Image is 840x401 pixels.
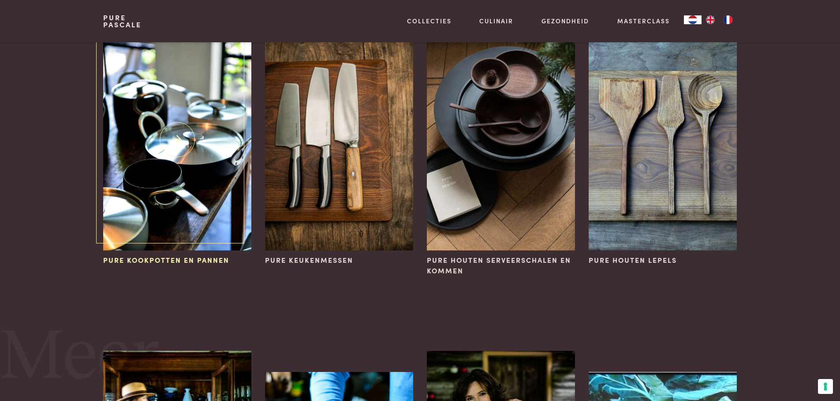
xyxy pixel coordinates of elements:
span: Pure kookpotten en pannen [103,255,229,265]
ul: Language list [702,15,737,24]
a: Masterclass [617,16,670,26]
a: NL [684,15,702,24]
a: Pure keukenmessen Pure keukenmessen [265,29,413,265]
a: Pure kookpotten en pannen Pure kookpotten en pannen [103,29,251,265]
a: Culinair [479,16,513,26]
a: EN [702,15,719,24]
span: Pure houten serveerschalen en kommen [427,255,575,276]
a: PurePascale [103,14,142,28]
img: Pure keukenmessen [265,29,413,250]
a: Gezondheid [541,16,589,26]
button: Uw voorkeuren voor toestemming voor trackingtechnologieën [818,379,833,394]
a: Collecties [407,16,452,26]
a: Pure houten serveerschalen en kommen Pure houten serveerschalen en kommen [427,29,575,276]
a: Pure houten lepels Pure houten lepels [589,29,736,265]
a: FR [719,15,737,24]
span: Pure houten lepels [589,255,677,265]
div: Language [684,15,702,24]
span: Pure keukenmessen [265,255,353,265]
img: Pure houten lepels [589,29,736,250]
aside: Language selected: Nederlands [684,15,737,24]
img: Pure houten serveerschalen en kommen [427,29,575,250]
img: Pure kookpotten en pannen [103,29,251,250]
